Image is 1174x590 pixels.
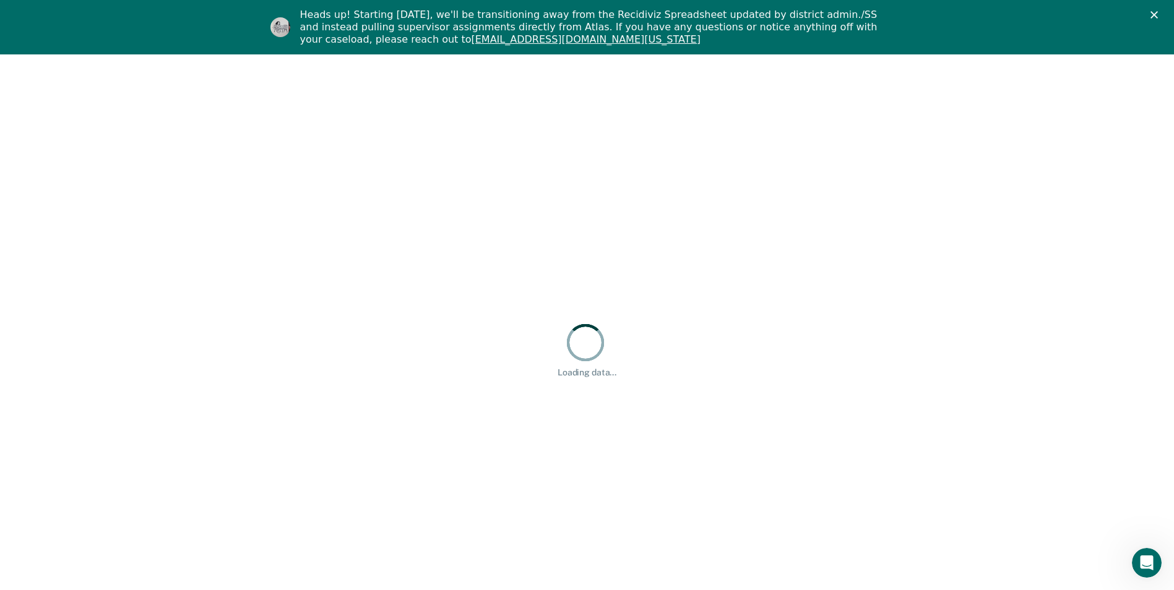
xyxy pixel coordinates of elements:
div: Close [1150,11,1163,19]
img: Profile image for Kim [270,17,290,37]
a: [EMAIL_ADDRESS][DOMAIN_NAME][US_STATE] [471,33,700,45]
iframe: Intercom live chat [1132,548,1162,578]
div: Heads up! Starting [DATE], we'll be transitioning away from the Recidiviz Spreadsheet updated by ... [300,9,884,46]
div: Loading data... [558,367,616,378]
